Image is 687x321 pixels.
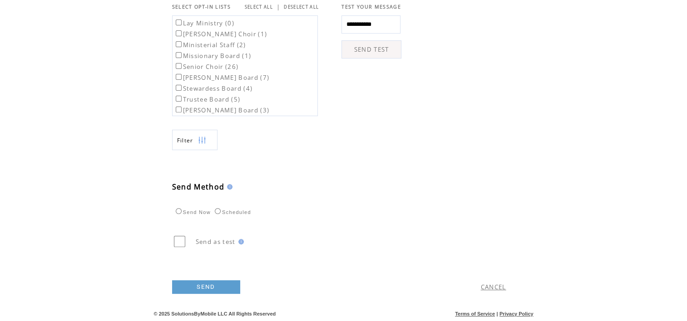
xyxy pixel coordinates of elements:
img: help.gif [224,184,232,190]
label: Stewardess Board (4) [174,84,253,92]
label: [PERSON_NAME] Board (3) [174,106,270,114]
input: Ministerial Staff (2) [176,41,182,47]
span: SELECT OPT-IN LISTS [172,4,231,10]
span: | [496,311,498,316]
span: © 2025 SolutionsByMobile LLC All Rights Reserved [154,311,276,316]
input: Lay Ministry (0) [176,19,182,25]
input: Trustee Board (5) [176,96,182,102]
label: [PERSON_NAME] Board (7) [174,73,270,82]
label: Send Now [173,209,211,215]
a: Terms of Service [455,311,495,316]
a: Filter [172,130,217,150]
span: Show filters [177,136,193,144]
input: Scheduled [215,208,221,214]
a: SEND [172,280,240,294]
span: TEST YOUR MESSAGE [341,4,401,10]
a: SEND TEST [341,40,401,58]
label: Scheduled [213,209,251,215]
a: Privacy Policy [499,311,534,316]
input: [PERSON_NAME] Choir (1) [176,30,182,36]
input: Senior Choir (26) [176,63,182,69]
a: CANCEL [481,283,506,291]
a: DESELECT ALL [284,4,319,10]
label: Missionary Board (1) [174,52,252,60]
input: [PERSON_NAME] Board (3) [176,107,182,112]
img: help.gif [236,239,244,244]
img: filters.png [198,130,206,151]
input: Stewardess Board (4) [176,85,182,91]
input: [PERSON_NAME] Board (7) [176,74,182,80]
input: Send Now [176,208,182,214]
input: Missionary Board (1) [176,52,182,58]
span: Send Method [172,182,225,192]
label: Ministerial Staff (2) [174,41,246,49]
label: Senior Choir (26) [174,63,239,71]
label: [PERSON_NAME] Choir (1) [174,30,267,38]
a: SELECT ALL [245,4,273,10]
label: Trustee Board (5) [174,95,241,103]
span: Send as test [196,238,236,246]
span: | [277,3,280,11]
label: Lay Ministry (0) [174,19,234,27]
